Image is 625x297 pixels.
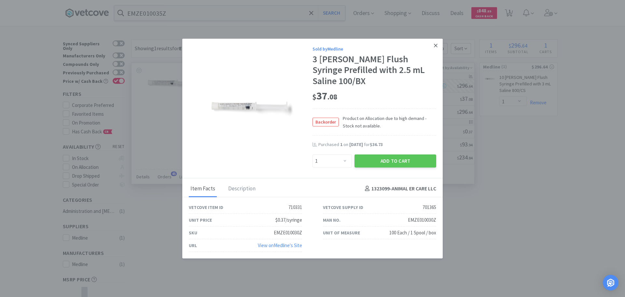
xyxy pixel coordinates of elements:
[362,185,436,193] h4: 1323099 - ANIMAL ER CARE LLC
[189,181,217,197] div: Item Facts
[274,229,302,237] div: EMZE010030Z
[275,216,302,224] div: $0.37/syringe
[389,229,436,237] div: 100 Each / 1 Spool / box
[318,141,436,148] div: Purchased on for
[189,216,212,223] div: Unit Price
[227,181,257,197] div: Description
[323,229,360,236] div: Unit of Measure
[313,118,339,126] span: Backorder
[323,216,340,223] div: Man No.
[189,203,223,211] div: Vetcove Item ID
[288,203,302,211] div: 710331
[354,154,436,167] button: Add to Cart
[189,242,197,249] div: URL
[408,216,436,224] div: EMZE010030Z
[189,229,197,236] div: SKU
[340,141,342,147] span: 1
[312,45,436,52] div: Sold by Medline
[312,92,316,101] span: $
[258,242,302,248] a: View onMedline's Site
[202,87,299,126] img: 42aa89c434644493a02a0f2f6af16719_701365.jpeg
[327,92,337,101] span: . 08
[349,141,363,147] span: [DATE]
[312,89,337,102] span: 37
[603,275,618,290] div: Open Intercom Messenger
[370,141,383,147] span: $36.73
[339,115,436,129] span: Product on Allocation due to high demand - Stock not available.
[312,54,436,87] div: 3 [PERSON_NAME] Flush Syringe Prefilled with 2.5 mL Saline 100/BX
[323,203,363,211] div: Vetcove Supply ID
[423,203,436,211] div: 701365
